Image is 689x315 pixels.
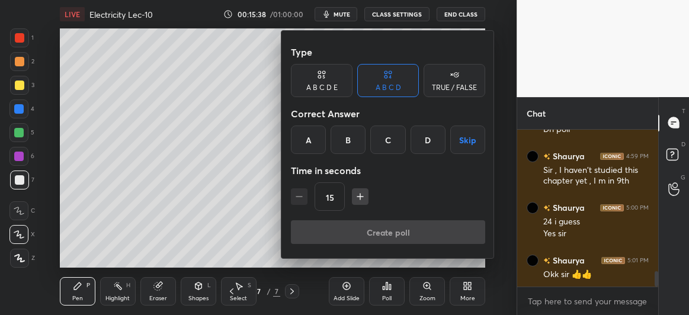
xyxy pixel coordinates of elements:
[306,84,338,91] div: A B C D E
[450,126,485,154] button: Skip
[291,40,485,64] div: Type
[291,126,326,154] div: A
[370,126,405,154] div: C
[291,159,485,182] div: Time in seconds
[376,84,401,91] div: A B C D
[432,84,477,91] div: TRUE / FALSE
[331,126,366,154] div: B
[411,126,446,154] div: D
[291,102,485,126] div: Correct Answer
